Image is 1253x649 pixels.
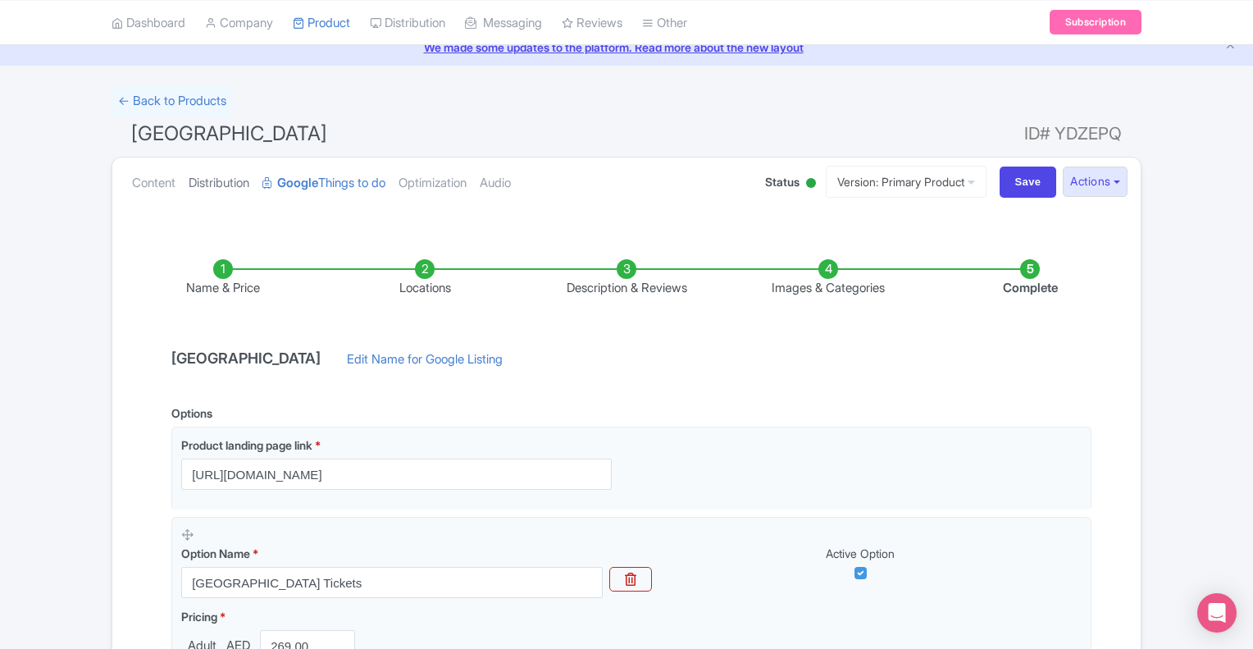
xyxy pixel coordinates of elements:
h4: [GEOGRAPHIC_DATA] [162,350,330,367]
span: Pricing [181,610,217,624]
div: Active [803,171,819,197]
a: Optimization [399,158,467,209]
span: Option Name [181,546,250,560]
li: Complete [929,259,1131,298]
a: Version: Primary Product [826,166,986,198]
strong: Google [277,174,318,193]
div: Options [171,404,212,422]
li: Name & Price [122,259,324,298]
a: ← Back to Products [112,85,233,117]
button: Actions [1063,167,1128,197]
input: Product landing page link [181,459,612,490]
span: [GEOGRAPHIC_DATA] [131,121,327,145]
span: ID# YDZEPQ [1024,117,1122,150]
a: We made some updates to the platform. Read more about the new layout [10,39,1243,56]
a: GoogleThings to do [262,158,385,209]
a: Content [132,158,175,209]
a: Edit Name for Google Listing [330,350,519,377]
span: Product landing page link [181,438,312,452]
li: Description & Reviews [526,259,727,298]
span: Status [765,173,800,190]
a: Subscription [1050,10,1141,34]
span: Active Option [826,546,895,560]
a: Distribution [189,158,249,209]
input: Option Name [181,567,603,598]
input: Save [1000,167,1057,198]
li: Locations [324,259,526,298]
div: Open Intercom Messenger [1197,593,1237,633]
button: Close announcement [1224,37,1237,56]
li: Images & Categories [727,259,929,298]
a: Audio [480,158,511,209]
